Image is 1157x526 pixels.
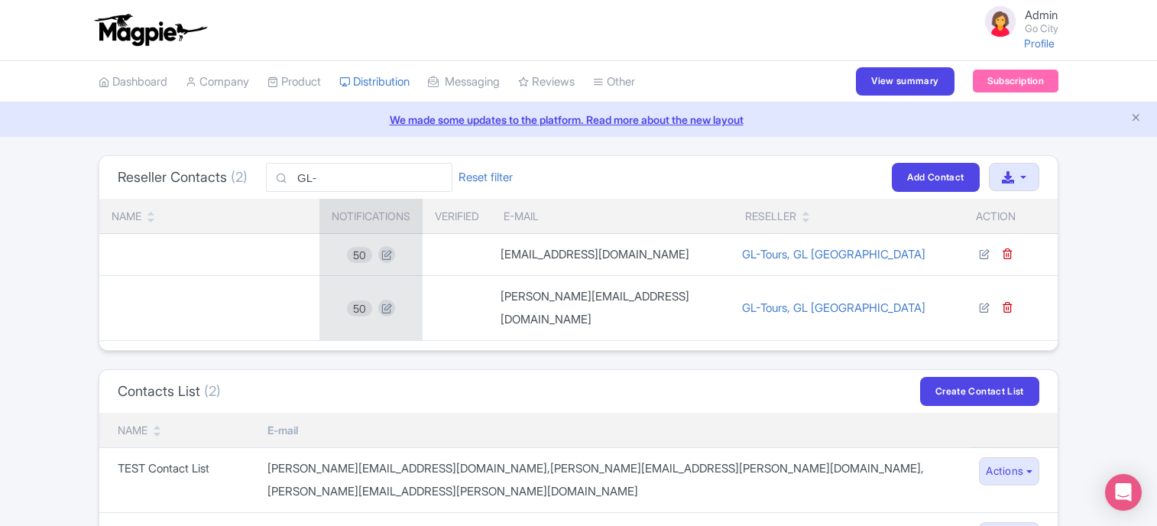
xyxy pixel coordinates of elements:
div: Open Intercom Messenger [1105,474,1142,511]
span: 50 [347,300,372,317]
a: Admin Go City [973,3,1058,40]
span: 50 [347,247,372,263]
a: Distribution [339,61,410,103]
span: (2) [204,383,221,399]
a: View summary [856,67,954,96]
div: Reseller [745,208,796,224]
a: We made some updates to the platform. Read more about the new layout [9,112,1148,128]
small: Go City [1025,24,1058,34]
button: Close announcement [1130,110,1142,128]
a: Create Contact List [920,377,1039,405]
a: Other [593,61,635,103]
span: Admin [1025,8,1058,22]
span: Contacts List [118,383,200,399]
a: Messaging [428,61,500,103]
td: E-mail [258,413,971,448]
a: GL-Tours, GL [GEOGRAPHIC_DATA] [742,300,925,315]
a: Company [186,61,249,103]
span: TEST Contact List [118,461,209,476]
th: Verified [423,199,491,234]
button: Actions [979,457,1039,485]
img: avatar_key_member-9c1dde93af8b07d7383eb8b5fb890c87.png [982,3,1019,40]
a: Subscription [973,70,1058,93]
span: Reseller Contacts [118,169,227,185]
span: [PERSON_NAME][EMAIL_ADDRESS][DOMAIN_NAME] , [PERSON_NAME][EMAIL_ADDRESS][PERSON_NAME][DOMAIN_NAME... [267,461,924,498]
a: Reset filter [459,169,513,187]
a: GL-Tours, GL [GEOGRAPHIC_DATA] [742,247,925,261]
a: Add Contact [892,163,979,191]
td: [PERSON_NAME][EMAIL_ADDRESS][DOMAIN_NAME] [491,276,733,341]
td: [EMAIL_ADDRESS][DOMAIN_NAME] [491,234,733,276]
a: Product [267,61,321,103]
a: Profile [1024,37,1055,50]
th: Notifications [319,199,423,234]
th: Action [935,199,1058,234]
div: Name [112,208,141,224]
div: Name [118,422,147,438]
img: logo-ab69f6fb50320c5b225c76a69d11143b.png [91,13,209,47]
a: Reviews [518,61,575,103]
input: Search / Filter [266,163,452,192]
span: (2) [231,169,248,185]
a: Dashboard [99,61,167,103]
th: E-mail [491,199,733,234]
